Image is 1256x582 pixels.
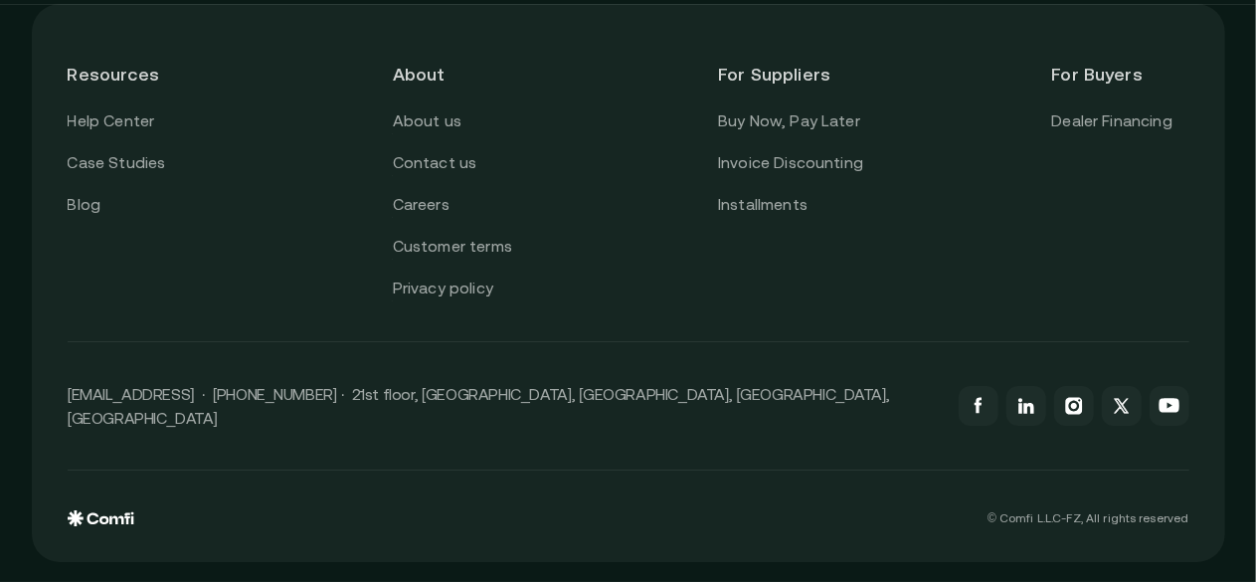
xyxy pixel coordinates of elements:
a: Customer terms [393,234,512,260]
a: About us [393,108,461,134]
a: Invoice Discounting [718,150,863,176]
img: comfi logo [68,510,134,526]
a: Buy Now, Pay Later [718,108,860,134]
a: Installments [718,192,807,218]
a: Dealer Financing [1051,108,1172,134]
a: Help Center [68,108,155,134]
header: Resources [68,40,205,108]
a: Contact us [393,150,477,176]
a: Privacy policy [393,276,493,301]
p: [EMAIL_ADDRESS] · [PHONE_NUMBER] · 21st floor, [GEOGRAPHIC_DATA], [GEOGRAPHIC_DATA], [GEOGRAPHIC_... [68,382,939,430]
a: Case Studies [68,150,166,176]
header: For Suppliers [718,40,863,108]
p: © Comfi L.L.C-FZ, All rights reserved [987,511,1188,525]
header: For Buyers [1051,40,1188,108]
header: About [393,40,530,108]
a: Careers [393,192,449,218]
a: Blog [68,192,101,218]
